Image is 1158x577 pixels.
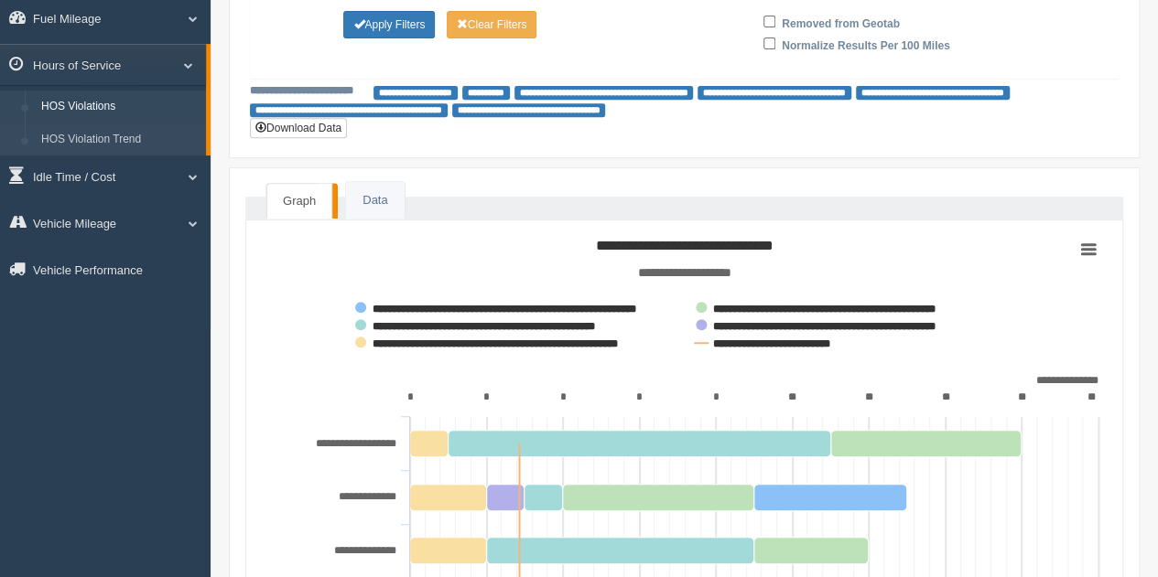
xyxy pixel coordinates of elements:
[250,118,347,138] button: Download Data
[33,91,206,123] a: HOS Violations
[447,11,537,38] button: Change Filter Options
[782,33,949,55] label: Normalize Results Per 100 Miles
[33,123,206,156] a: HOS Violation Trend
[346,182,404,219] a: Data
[266,183,332,219] a: Graph
[343,11,435,38] button: Change Filter Options
[782,11,900,33] label: Removed from Geotab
